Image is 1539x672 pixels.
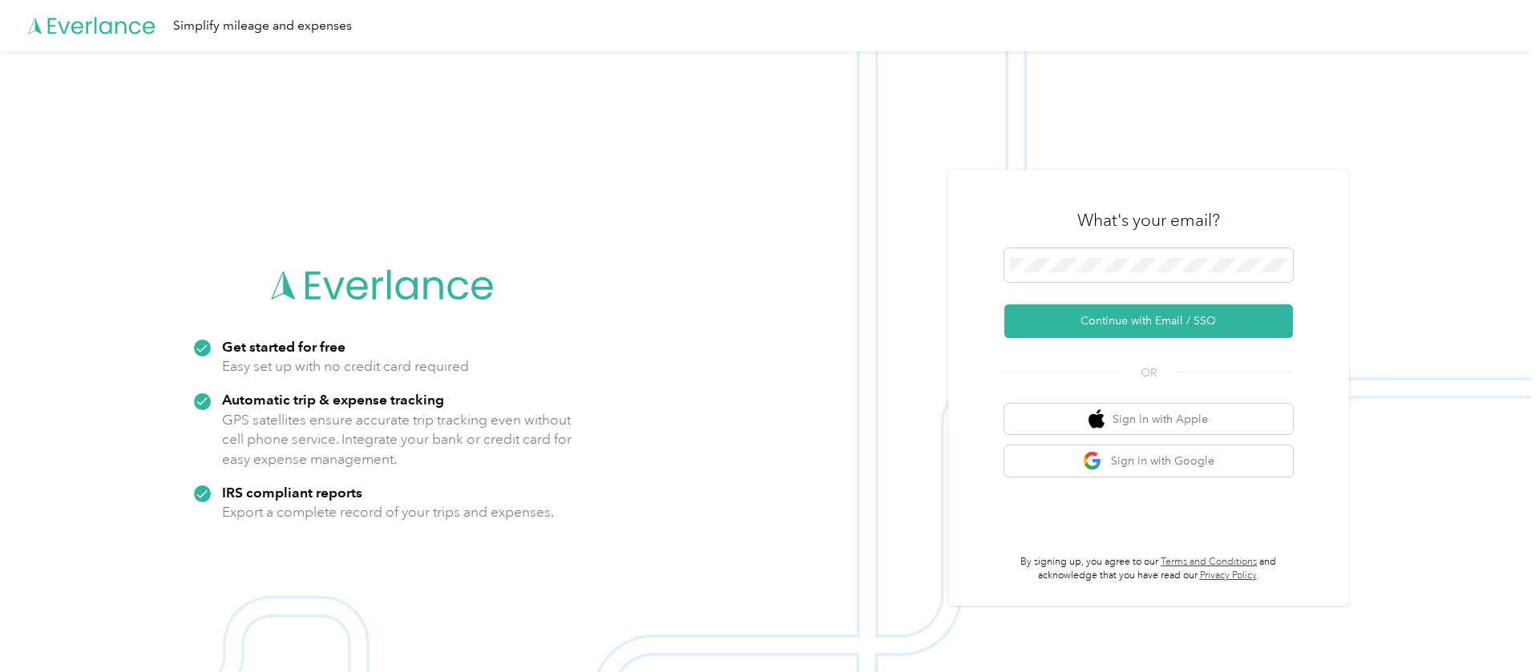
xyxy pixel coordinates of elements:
[1077,209,1220,231] h3: What's your email?
[222,391,444,408] strong: Automatic trip & expense tracking
[1004,404,1293,435] button: apple logoSign in with Apple
[222,338,345,355] strong: Get started for free
[1004,445,1293,477] button: google logoSign in with Google
[1083,451,1103,471] img: google logo
[1161,556,1257,568] a: Terms and Conditions
[1004,555,1293,583] p: By signing up, you agree to our and acknowledge that you have read our .
[222,410,572,469] p: GPS satellites ensure accurate trip tracking even without cell phone service. Integrate your bank...
[1121,364,1177,381] span: OR
[1004,304,1293,338] button: Continue with Email / SSO
[222,356,469,376] p: Easy set up with no credit card required
[222,502,554,522] p: Export a complete record of your trips and expenses.
[1089,409,1105,429] img: apple logo
[222,484,362,501] strong: IRS compliant reports
[173,16,352,36] div: Simplify mileage and expenses
[1200,569,1257,581] a: Privacy Policy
